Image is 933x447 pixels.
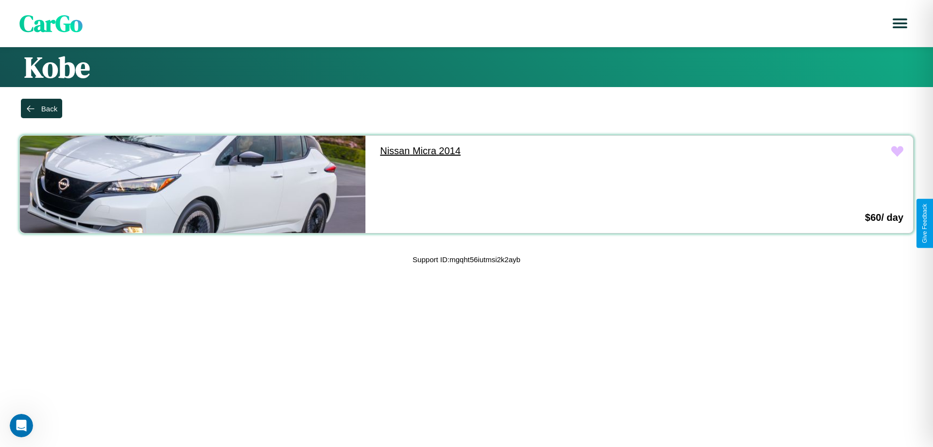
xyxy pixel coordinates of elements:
h1: Kobe [24,47,909,87]
iframe: Intercom live chat [10,414,33,437]
p: Support ID: mgqht56iutmsi2k2ayb [413,253,520,266]
div: Back [41,105,57,113]
button: Back [21,99,62,118]
a: Nissan Micra 2014 [370,136,716,166]
button: Open menu [886,10,914,37]
span: CarGo [19,7,83,39]
div: Give Feedback [921,204,928,243]
h3: $ 60 / day [865,212,903,223]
